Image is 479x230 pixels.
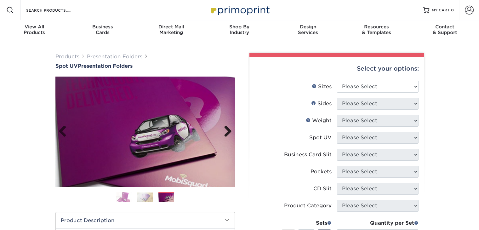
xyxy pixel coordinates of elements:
[342,20,410,40] a: Resources& Templates
[205,24,274,30] span: Shop By
[284,202,332,210] div: Product Category
[342,24,410,30] span: Resources
[411,24,479,30] span: Contact
[55,63,235,69] a: Spot UVPresentation Folders
[205,20,274,40] a: Shop ByIndustry
[55,70,235,194] img: Spot UV 03
[309,134,332,141] div: Spot UV
[68,20,137,40] a: BusinessCards
[432,8,450,13] span: MY CART
[274,24,342,30] span: Design
[87,54,142,60] a: Presentation Folders
[254,57,419,81] div: Select your options:
[311,168,332,175] div: Pockets
[26,6,87,14] input: SEARCH PRODUCTS.....
[306,117,332,124] div: Weight
[284,151,332,158] div: Business Card Slit
[68,24,137,35] div: Cards
[337,219,419,227] div: Quantity per Set
[311,100,332,107] div: Sides
[68,24,137,30] span: Business
[205,24,274,35] div: Industry
[281,219,332,227] div: Sets
[137,24,205,30] span: Direct Mail
[56,212,235,228] h2: Product Description
[158,192,174,203] img: Presentation Folders 03
[274,20,342,40] a: DesignServices
[208,3,271,17] img: Primoprint
[116,192,132,203] img: Presentation Folders 01
[55,63,78,69] span: Spot UV
[137,193,153,202] img: Presentation Folders 02
[137,24,205,35] div: Marketing
[411,20,479,40] a: Contact& Support
[312,83,332,90] div: Sizes
[451,8,454,12] span: 0
[411,24,479,35] div: & Support
[137,20,205,40] a: Direct MailMarketing
[55,54,79,60] a: Products
[342,24,410,35] div: & Templates
[274,24,342,35] div: Services
[313,185,332,193] div: CD Slit
[55,63,235,69] h1: Presentation Folders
